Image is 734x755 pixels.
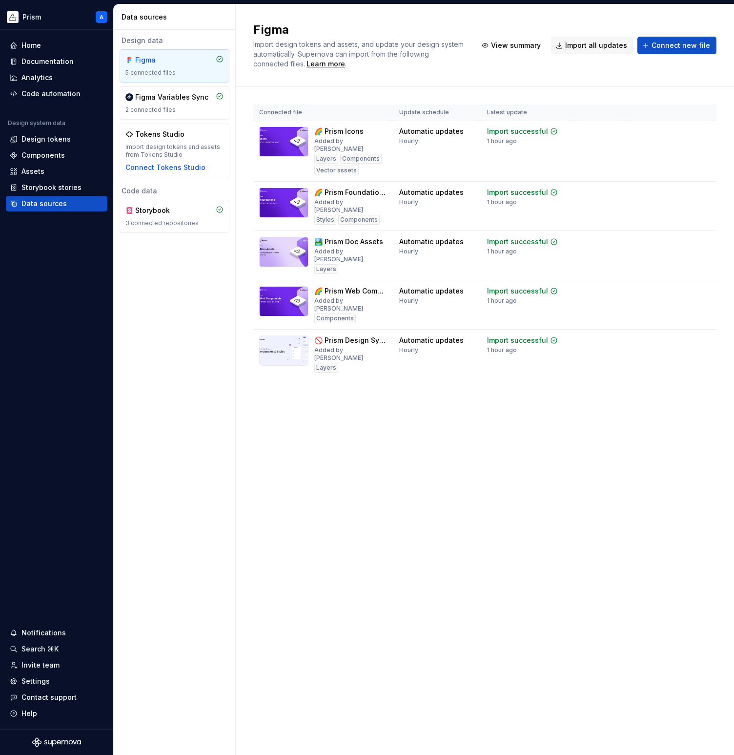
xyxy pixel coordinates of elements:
div: Hourly [399,297,418,305]
button: Contact support [6,690,107,705]
div: Hourly [399,198,418,206]
a: Documentation [6,54,107,69]
h2: Figma [253,22,465,38]
a: Figma5 connected files [120,49,229,83]
div: Automatic updates [399,336,464,345]
div: Contact support [21,692,77,702]
div: Layers [314,363,338,373]
div: Styles [314,215,336,225]
div: Import successful [487,237,548,247]
div: Import design tokens and assets from Tokens Studio [125,143,224,159]
div: Hourly [399,248,418,255]
div: Storybook [135,206,182,215]
div: Import successful [487,126,548,136]
div: Layers [314,264,338,274]
button: PrismA [2,6,111,27]
a: Components [6,147,107,163]
span: . [305,61,347,68]
span: View summary [491,41,541,50]
div: Figma [135,55,182,65]
button: Connect new file [637,37,716,54]
div: 🌈 Prism Foundations (BETA) [314,188,387,197]
div: Components [21,150,65,160]
div: Hourly [399,137,418,145]
a: Settings [6,673,107,689]
div: Design tokens [21,134,71,144]
div: Added by [PERSON_NAME] [314,346,387,362]
div: Automatic updates [399,237,464,247]
div: Code data [120,186,229,196]
button: View summary [477,37,547,54]
div: Automatic updates [399,188,464,197]
div: Help [21,709,37,718]
div: Notifications [21,628,66,638]
div: Assets [21,167,44,176]
div: 🚫 Prism Design System [314,336,387,345]
div: 🌈 Prism Icons [314,126,364,136]
div: 🏞️ Prism Doc Assets [314,237,383,247]
a: Storybook stories [6,180,107,195]
a: Code automation [6,86,107,102]
button: Import all updates [551,37,633,54]
div: Vector assets [314,166,359,175]
div: Settings [21,676,50,686]
div: A [100,13,103,21]
div: Invite team [21,660,60,670]
div: 1 hour ago [487,297,517,305]
span: Connect new file [652,41,710,50]
div: Import successful [487,336,548,345]
div: Components [314,314,356,323]
div: Tokens Studio [135,129,184,139]
a: Data sources [6,196,107,211]
div: Layers [314,154,338,164]
div: Figma Variables Sync [135,92,208,102]
th: Latest update [481,105,574,121]
div: 1 hour ago [487,346,517,354]
button: Help [6,706,107,721]
div: Components [340,154,382,164]
th: Update schedule [393,105,481,121]
div: Automatic updates [399,286,464,296]
button: Search ⌘K [6,641,107,657]
div: Automatic updates [399,126,464,136]
a: Figma Variables Sync2 connected files [120,86,229,120]
div: Design system data [8,119,65,127]
a: Invite team [6,657,107,673]
div: Import successful [487,286,548,296]
div: Storybook stories [21,183,82,192]
a: Storybook3 connected repositories [120,200,229,233]
span: Import all updates [565,41,627,50]
button: Notifications [6,625,107,641]
a: Analytics [6,70,107,85]
div: Import successful [487,188,548,197]
div: 🌈 Prism Web Components [314,286,387,296]
div: Added by [PERSON_NAME] [314,198,387,214]
th: Connected file [253,105,393,121]
div: Code automation [21,89,81,99]
div: 3 connected repositories [125,219,224,227]
div: Hourly [399,346,418,354]
div: Documentation [21,57,74,66]
a: Learn more [306,59,345,69]
img: 933d721a-f27f-49e1-b294-5bdbb476d662.png [7,11,19,23]
div: Added by [PERSON_NAME] [314,248,387,263]
a: Assets [6,164,107,179]
a: Design tokens [6,131,107,147]
div: Prism [22,12,41,22]
div: Added by [PERSON_NAME] [314,137,387,153]
div: Data sources [21,199,67,209]
div: 5 connected files [125,69,224,77]
a: Tokens StudioImport design tokens and assets from Tokens StudioConnect Tokens Studio [120,124,229,178]
div: Home [21,41,41,50]
button: Connect Tokens Studio [125,163,205,172]
a: Home [6,38,107,53]
div: Analytics [21,73,53,83]
svg: Supernova Logo [32,737,81,747]
div: Data sources [122,12,231,22]
div: Design data [120,36,229,45]
div: Components [338,215,380,225]
div: 1 hour ago [487,248,517,255]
